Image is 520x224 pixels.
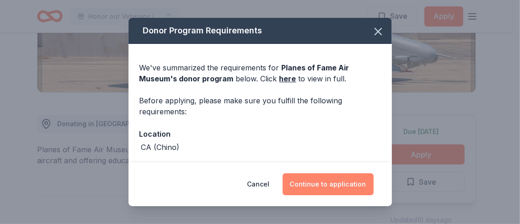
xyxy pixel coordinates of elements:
a: here [279,73,296,84]
div: CA (Chino) [141,142,180,153]
button: Cancel [247,173,270,195]
div: Before applying, please make sure you fulfill the following requirements: [139,95,381,117]
button: Continue to application [283,173,374,195]
div: We've summarized the requirements for below. Click to view in full. [139,62,381,84]
div: Location [139,128,381,140]
div: Donor Program Requirements [129,18,392,44]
